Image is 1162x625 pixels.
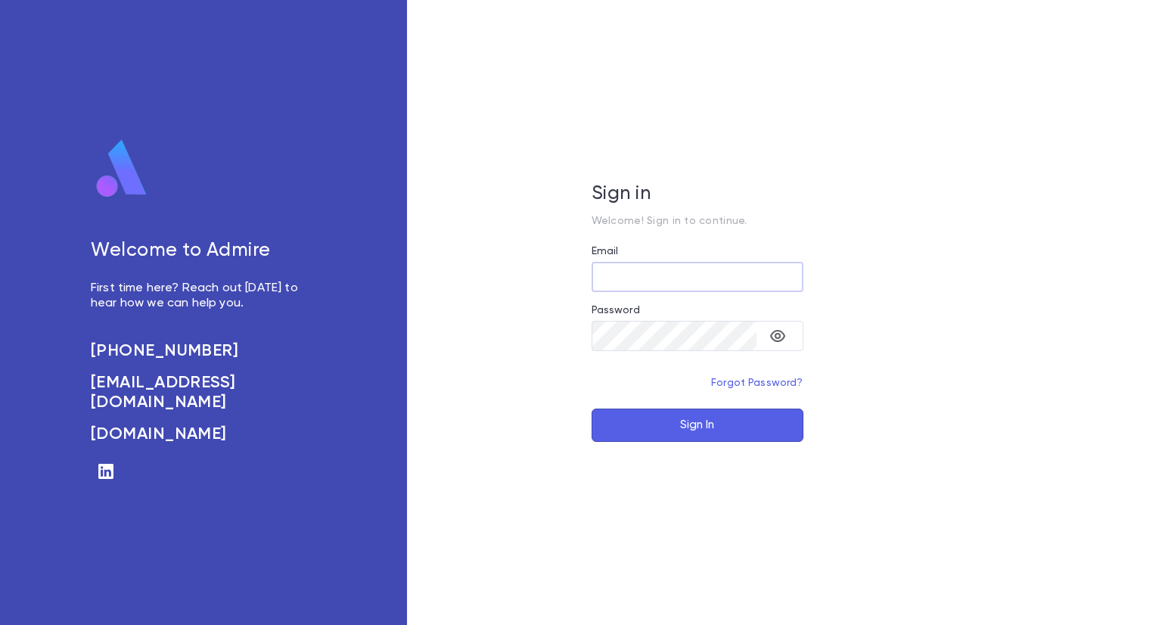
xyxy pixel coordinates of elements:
a: [EMAIL_ADDRESS][DOMAIN_NAME] [91,373,315,412]
h5: Sign in [592,183,803,206]
h5: Welcome to Admire [91,240,315,263]
label: Password [592,304,640,316]
button: Sign In [592,409,803,442]
p: Welcome! Sign in to continue. [592,215,803,227]
img: logo [91,138,153,199]
a: Forgot Password? [711,378,803,388]
label: Email [592,245,619,257]
button: toggle password visibility [763,321,793,351]
a: [DOMAIN_NAME] [91,424,315,444]
p: First time here? Reach out [DATE] to hear how we can help you. [91,281,315,311]
a: [PHONE_NUMBER] [91,341,315,361]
